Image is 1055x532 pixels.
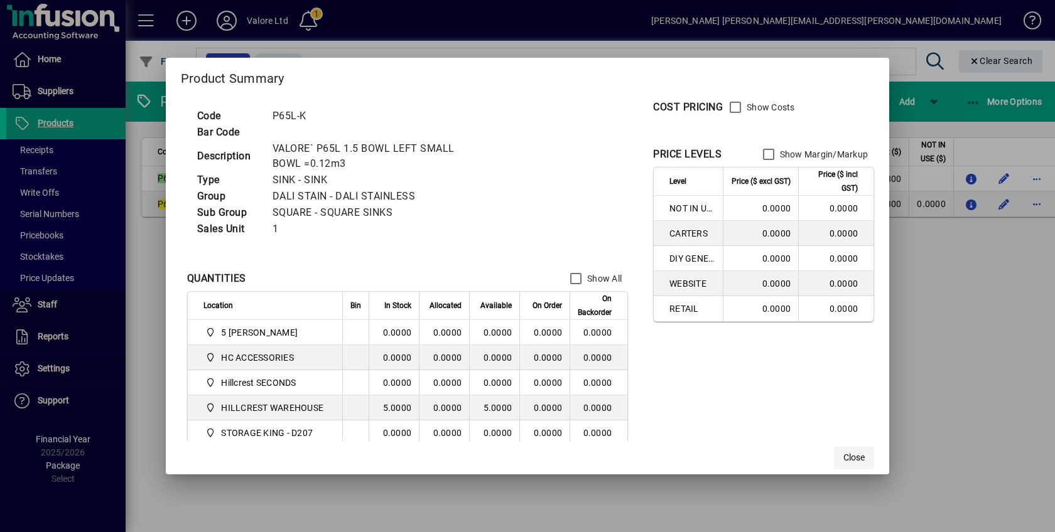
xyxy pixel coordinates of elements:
[221,402,323,414] span: HILLCREST WAREHOUSE
[798,246,874,271] td: 0.0000
[570,345,627,370] td: 0.0000
[430,299,462,312] span: Allocated
[191,172,266,188] td: Type
[266,205,495,221] td: SQUARE - SQUARE SINKS
[534,378,563,388] span: 0.0000
[419,395,469,420] td: 0.0000
[350,299,361,312] span: Bin
[266,188,495,205] td: DALI STAIN - DALI STAINLESS
[469,395,519,420] td: 5.0000
[723,196,798,221] td: 0.0000
[534,403,563,413] span: 0.0000
[221,326,298,339] span: 5 [PERSON_NAME]
[266,221,495,237] td: 1
[266,172,495,188] td: SINK - SINK
[669,277,715,290] span: WEBSITE
[203,325,328,340] span: 5 Colombo Hamilton
[534,428,563,438] span: 0.0000
[469,320,519,345] td: 0.0000
[419,420,469,445] td: 0.0000
[653,100,723,115] div: COST PRICING
[203,425,328,440] span: STORAGE KING - D207
[798,296,874,321] td: 0.0000
[777,148,868,161] label: Show Margin/Markup
[533,299,562,312] span: On Order
[843,451,865,464] span: Close
[669,174,686,188] span: Level
[203,400,328,415] span: HILLCREST WAREHOUSE
[669,252,715,265] span: DIY GENERAL
[191,188,266,205] td: Group
[203,299,233,312] span: Location
[834,447,874,469] button: Close
[384,299,411,312] span: In Stock
[469,420,519,445] td: 0.0000
[480,299,512,312] span: Available
[723,246,798,271] td: 0.0000
[585,272,622,285] label: Show All
[191,141,266,172] td: Description
[469,345,519,370] td: 0.0000
[203,350,328,365] span: HC ACCESSORIES
[369,395,419,420] td: 5.0000
[191,108,266,124] td: Code
[187,271,246,286] div: QUANTITIES
[669,302,715,315] span: RETAIL
[469,370,519,395] td: 0.0000
[221,427,313,439] span: STORAGE KING - D207
[534,327,563,338] span: 0.0000
[653,147,722,162] div: PRICE LEVELS
[166,58,889,94] h2: Product Summary
[369,370,419,395] td: 0.0000
[266,108,495,124] td: P65L-K
[419,320,469,345] td: 0.0000
[419,345,469,370] td: 0.0000
[419,370,469,395] td: 0.0000
[191,205,266,221] td: Sub Group
[191,221,266,237] td: Sales Unit
[798,271,874,296] td: 0.0000
[369,320,419,345] td: 0.0000
[369,420,419,445] td: 0.0000
[723,271,798,296] td: 0.0000
[578,292,612,319] span: On Backorder
[723,221,798,246] td: 0.0000
[369,345,419,370] td: 0.0000
[723,296,798,321] td: 0.0000
[191,124,266,141] td: Bar Code
[570,370,627,395] td: 0.0000
[732,174,791,188] span: Price ($ excl GST)
[798,221,874,246] td: 0.0000
[806,168,858,195] span: Price ($ incl GST)
[570,395,627,420] td: 0.0000
[203,375,328,390] span: Hillcrest SECONDS
[570,420,627,445] td: 0.0000
[669,227,715,240] span: CARTERS
[266,141,495,172] td: VALORE` P65L 1.5 BOWL LEFT SMALL BOWL =0.12m3
[798,196,874,221] td: 0.0000
[221,351,294,364] span: HC ACCESSORIES
[570,320,627,345] td: 0.0000
[534,353,563,363] span: 0.0000
[669,202,715,215] span: NOT IN USE
[744,101,795,114] label: Show Costs
[221,376,296,389] span: Hillcrest SECONDS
